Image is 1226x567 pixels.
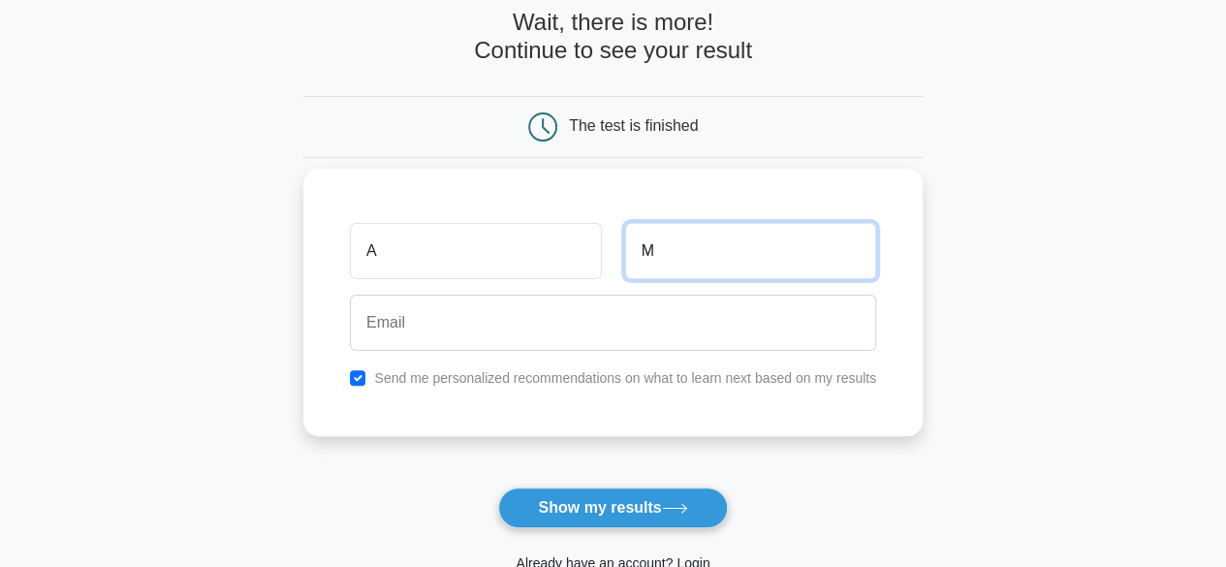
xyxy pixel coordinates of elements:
[625,223,876,279] input: Last name
[498,488,727,528] button: Show my results
[374,370,876,386] label: Send me personalized recommendations on what to learn next based on my results
[303,9,923,65] h4: Wait, there is more! Continue to see your result
[350,223,601,279] input: First name
[350,295,876,351] input: Email
[569,117,698,134] div: The test is finished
